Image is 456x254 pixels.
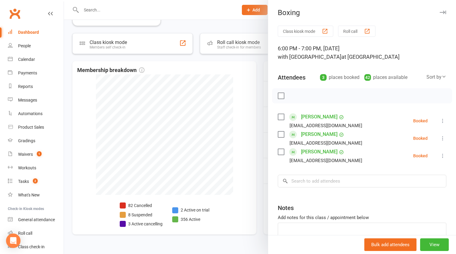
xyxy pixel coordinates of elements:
[18,231,32,236] div: Roll call
[301,147,337,157] a: [PERSON_NAME]
[278,204,294,212] div: Notes
[364,74,371,81] div: 42
[278,214,446,221] div: Add notes for this class / appointment below
[7,6,22,21] a: Clubworx
[8,80,64,93] a: Reports
[301,130,337,139] a: [PERSON_NAME]
[18,193,40,197] div: What's New
[364,73,407,82] div: places available
[8,93,64,107] a: Messages
[18,125,44,130] div: Product Sales
[8,148,64,161] a: Waivers 1
[278,54,341,60] span: with [GEOGRAPHIC_DATA]
[413,154,428,158] div: Booked
[8,107,64,121] a: Automations
[278,44,446,61] div: 6:00 PM - 7:00 PM, [DATE]
[8,161,64,175] a: Workouts
[8,213,64,227] a: General attendance kiosk mode
[426,73,446,81] div: Sort by
[338,26,375,37] button: Roll call
[6,234,21,248] div: Open Intercom Messenger
[8,53,64,66] a: Calendar
[8,66,64,80] a: Payments
[278,175,446,187] input: Search to add attendees
[278,73,306,82] div: Attendees
[18,138,35,143] div: Gradings
[37,151,42,156] span: 1
[18,57,35,62] div: Calendar
[33,178,38,183] span: 2
[413,136,428,140] div: Booked
[278,26,333,37] button: Class kiosk mode
[18,152,33,157] div: Waivers
[18,244,45,249] div: Class check-in
[8,26,64,39] a: Dashboard
[8,240,64,254] a: Class kiosk mode
[320,73,359,82] div: places booked
[341,54,400,60] span: at [GEOGRAPHIC_DATA]
[420,238,449,251] button: View
[18,43,31,48] div: People
[364,238,416,251] button: Bulk add attendees
[18,179,29,184] div: Tasks
[413,119,428,123] div: Booked
[8,134,64,148] a: Gradings
[18,30,39,35] div: Dashboard
[8,121,64,134] a: Product Sales
[18,71,37,75] div: Payments
[18,98,37,102] div: Messages
[8,39,64,53] a: People
[268,8,456,17] div: Boxing
[301,112,337,122] a: [PERSON_NAME]
[8,175,64,188] a: Tasks 2
[320,74,327,81] div: 3
[8,227,64,240] a: Roll call
[8,188,64,202] a: What's New
[18,84,33,89] div: Reports
[290,157,362,165] div: [EMAIL_ADDRESS][DOMAIN_NAME]
[290,122,362,130] div: [EMAIL_ADDRESS][DOMAIN_NAME]
[18,165,36,170] div: Workouts
[18,111,43,116] div: Automations
[290,139,362,147] div: [EMAIL_ADDRESS][DOMAIN_NAME]
[18,217,55,222] div: General attendance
